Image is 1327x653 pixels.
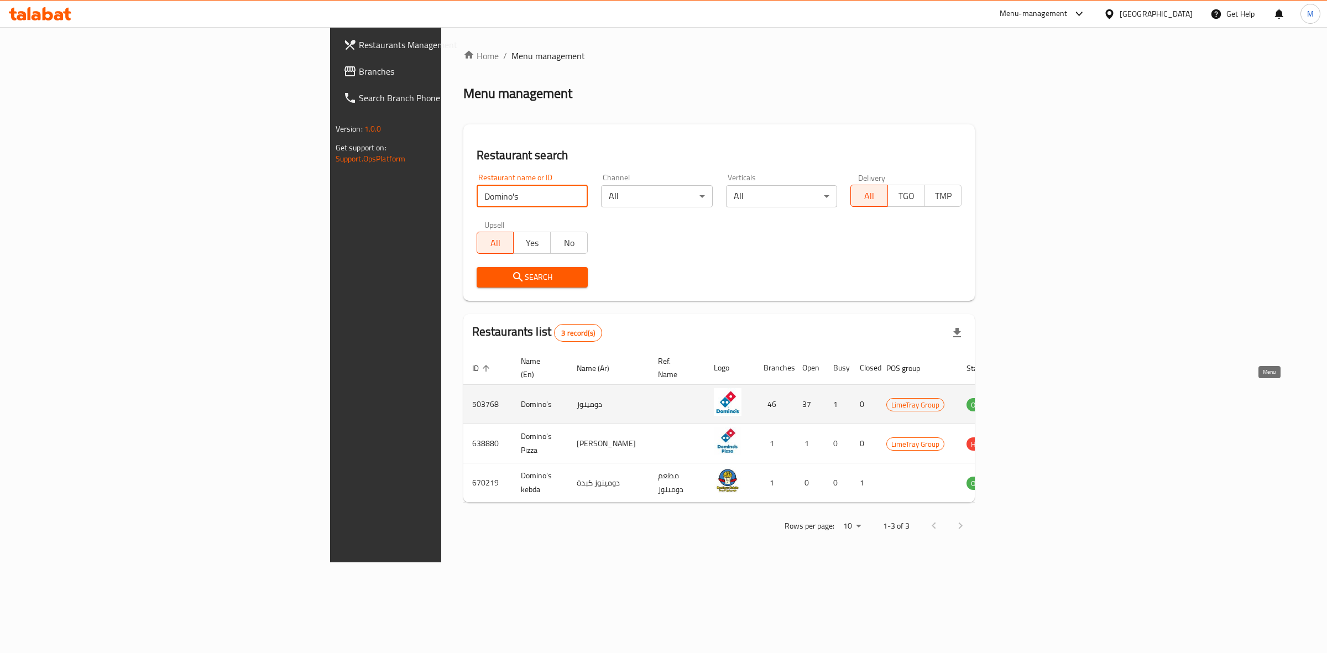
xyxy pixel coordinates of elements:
h2: Restaurants list [472,323,602,342]
button: No [550,232,588,254]
div: Menu-management [1000,7,1068,20]
button: Search [477,267,588,288]
table: enhanced table [463,351,1054,503]
a: Support.OpsPlatform [336,152,406,166]
td: 46 [755,385,793,424]
td: 0 [824,424,851,463]
th: Busy [824,351,851,385]
span: Version: [336,122,363,136]
th: Branches [755,351,793,385]
span: Status [966,362,1002,375]
td: دومينوز كبدة [568,463,649,503]
nav: breadcrumb [463,49,975,62]
button: TMP [924,185,962,207]
div: HIDDEN [966,437,1000,451]
td: [PERSON_NAME] [568,424,649,463]
span: LimeTray Group [887,438,944,451]
td: 0 [851,424,877,463]
div: Total records count [554,324,602,342]
td: 1 [755,463,793,503]
span: Search Branch Phone [359,91,543,105]
span: All [482,235,510,251]
input: Search for restaurant name or ID.. [477,185,588,207]
th: Logo [705,351,755,385]
span: No [555,235,583,251]
th: Open [793,351,824,385]
td: 1 [824,385,851,424]
span: Name (En) [521,354,555,381]
img: Domino's Pizza [714,427,741,455]
span: 3 record(s) [555,328,602,338]
span: All [855,188,884,204]
span: LimeTray Group [887,399,944,411]
td: 0 [851,385,877,424]
span: POS group [886,362,934,375]
label: Delivery [858,174,886,181]
span: 1.0.0 [364,122,382,136]
span: Name (Ar) [577,362,624,375]
button: All [477,232,514,254]
td: مطعم دومينوز [649,463,705,503]
a: Restaurants Management [335,32,552,58]
h2: Restaurant search [477,147,962,164]
td: دومينوز [568,385,649,424]
button: TGO [887,185,925,207]
td: 0 [824,463,851,503]
a: Search Branch Phone [335,85,552,111]
span: Search [485,270,579,284]
span: ID [472,362,493,375]
label: Upsell [484,221,505,228]
p: 1-3 of 3 [883,519,910,533]
div: Export file [944,320,970,346]
span: HIDDEN [966,438,1000,451]
span: M [1307,8,1314,20]
h2: Menu management [463,85,572,102]
div: Rows per page: [839,518,865,535]
button: Yes [513,232,551,254]
div: All [601,185,712,207]
span: Yes [518,235,546,251]
span: Restaurants Management [359,38,543,51]
div: [GEOGRAPHIC_DATA] [1120,8,1193,20]
span: Get support on: [336,140,386,155]
span: Ref. Name [658,354,692,381]
span: TGO [892,188,921,204]
p: Rows per page: [785,519,834,533]
button: All [850,185,888,207]
span: OPEN [966,477,994,490]
div: All [726,185,837,207]
td: 1 [755,424,793,463]
th: Closed [851,351,877,385]
td: 1 [851,463,877,503]
div: OPEN [966,398,994,411]
td: 0 [793,463,824,503]
td: 37 [793,385,824,424]
a: Branches [335,58,552,85]
span: OPEN [966,399,994,411]
img: Domino's [714,388,741,416]
img: Domino's kebda [714,467,741,494]
span: Branches [359,65,543,78]
span: TMP [929,188,958,204]
td: 1 [793,424,824,463]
